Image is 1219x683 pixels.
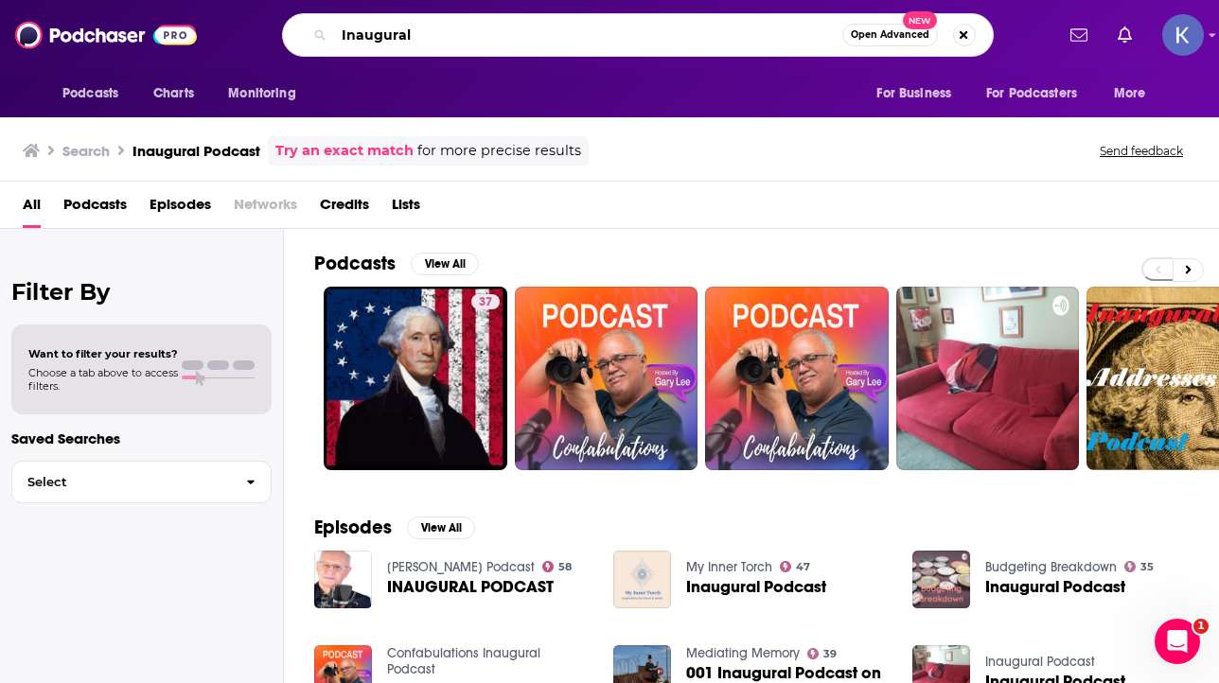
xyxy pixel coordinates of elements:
a: My Inner Torch [686,559,772,575]
a: 39 [807,648,838,659]
span: For Business [876,80,951,107]
span: For Podcasters [986,80,1077,107]
a: Charts [141,76,205,112]
p: Saved Searches [11,429,272,447]
button: open menu [863,76,975,112]
button: View All [407,517,475,539]
a: Mediating Memory [686,645,800,661]
a: EpisodesView All [314,516,475,539]
span: Want to filter your results? [28,347,178,360]
a: Inaugural Podcast [985,579,1125,595]
h2: Podcasts [314,252,396,275]
button: Open AdvancedNew [842,24,938,46]
img: Podchaser - Follow, Share and Rate Podcasts [15,17,197,53]
a: Budgeting Breakdown [985,559,1117,575]
span: Monitoring [228,80,295,107]
input: Search podcasts, credits, & more... [334,20,842,50]
a: 37 [471,294,500,309]
span: 47 [796,563,810,571]
button: open menu [215,76,320,112]
a: 37 [324,287,507,470]
a: Try an exact match [275,140,414,162]
h2: Filter By [11,278,272,306]
a: Show notifications dropdown [1110,19,1139,51]
a: Inaugural Podcast [985,654,1095,670]
span: Networks [234,189,297,228]
img: Inaugural Podcast [613,551,671,608]
div: Search podcasts, credits, & more... [282,13,994,57]
h2: Episodes [314,516,392,539]
span: Choose a tab above to access filters. [28,366,178,393]
span: Charts [153,80,194,107]
a: Credits [320,189,369,228]
a: 47 [780,561,811,572]
span: for more precise results [417,140,581,162]
span: 58 [558,563,572,571]
a: All [23,189,41,228]
h3: Search [62,142,110,160]
a: Inaugural Podcast [686,579,826,595]
a: David Vance Podcast [387,559,535,575]
a: Episodes [150,189,211,228]
h3: Inaugural Podcast [132,142,260,160]
span: 35 [1140,563,1154,571]
a: 58 [542,561,573,572]
img: User Profile [1162,14,1204,56]
span: 1 [1193,619,1209,634]
span: More [1114,80,1146,107]
span: 37 [479,293,492,312]
span: Select [12,476,231,488]
a: INAUGURAL PODCAST [387,579,554,595]
button: open menu [49,76,143,112]
span: Logged in as kristina.caracciolo [1162,14,1204,56]
button: Select [11,461,272,503]
iframe: Intercom live chat [1155,619,1200,664]
span: Open Advanced [851,30,929,40]
a: PodcastsView All [314,252,479,275]
a: Confabulations Inaugural Podcast [387,645,540,677]
span: Podcasts [62,80,118,107]
button: Send feedback [1094,143,1189,159]
a: Podcasts [63,189,127,228]
a: Lists [392,189,420,228]
span: 39 [823,650,837,658]
button: View All [411,253,479,275]
span: New [903,11,937,29]
img: INAUGURAL PODCAST [314,551,372,608]
button: open menu [1101,76,1170,112]
img: Inaugural Podcast [912,551,970,608]
a: Show notifications dropdown [1063,19,1095,51]
button: open menu [974,76,1104,112]
a: 35 [1124,561,1155,572]
button: Show profile menu [1162,14,1204,56]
